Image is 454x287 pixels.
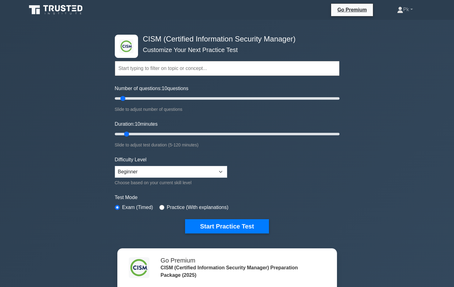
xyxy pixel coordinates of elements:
[141,35,309,44] h4: CISM (Certified Information Security Manager)
[115,61,339,76] input: Start typing to filter on topic or concept...
[167,204,228,211] label: Practice (With explanations)
[135,121,140,127] span: 10
[115,194,339,201] label: Test Mode
[115,156,147,163] label: Difficulty Level
[115,106,339,113] div: Slide to adjust number of questions
[122,204,153,211] label: Exam (Timed)
[115,141,339,149] div: Slide to adjust test duration (5-120 minutes)
[185,219,269,233] button: Start Practice Test
[382,3,428,16] a: Pk
[115,179,227,186] div: Choose based on your current skill level
[115,120,158,128] label: Duration: minutes
[115,85,188,92] label: Number of questions: questions
[334,6,370,14] a: Go Premium
[162,86,167,91] span: 10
